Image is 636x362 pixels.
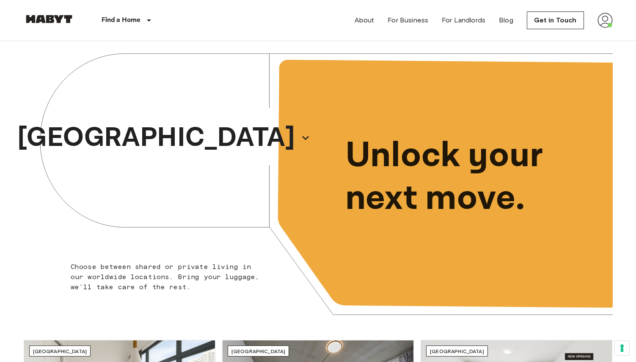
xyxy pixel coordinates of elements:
[355,15,374,25] a: About
[24,15,74,23] img: Habyt
[499,15,513,25] a: Blog
[17,118,295,158] p: [GEOGRAPHIC_DATA]
[527,11,584,29] a: Get in Touch
[345,134,599,220] p: Unlock your next move.
[33,348,87,354] span: [GEOGRAPHIC_DATA]
[430,348,484,354] span: [GEOGRAPHIC_DATA]
[71,262,265,292] p: Choose between shared or private living in our worldwide locations. Bring your luggage, we'll tak...
[388,15,428,25] a: For Business
[102,15,141,25] p: Find a Home
[442,15,485,25] a: For Landlords
[597,13,613,28] img: avatar
[231,348,286,354] span: [GEOGRAPHIC_DATA]
[615,341,629,355] button: Your consent preferences for tracking technologies
[14,115,314,161] button: [GEOGRAPHIC_DATA]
